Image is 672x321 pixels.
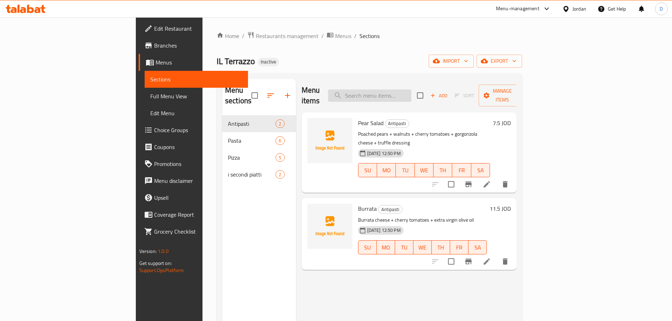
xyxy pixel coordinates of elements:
span: TU [399,165,412,175]
span: Antipasti [379,205,402,214]
button: Branch-specific-item [460,176,477,193]
input: search [328,89,411,102]
span: Sort sections [262,87,279,104]
span: TH [435,242,447,253]
a: Menus [327,31,351,41]
span: Upsell [154,193,242,202]
span: Select section [413,88,428,103]
span: Sections [150,75,242,84]
button: Add section [279,87,296,104]
span: MO [380,165,393,175]
span: Edit Restaurant [154,24,242,33]
a: Restaurants management [247,31,319,41]
h6: 11.5 JOD [490,204,511,214]
button: FR [452,163,471,177]
div: Antipasti [378,205,402,214]
div: Pizza5 [222,149,296,166]
nav: breadcrumb [217,31,522,41]
button: MO [377,163,396,177]
span: 6 [276,137,284,144]
button: SA [471,163,490,177]
span: Add [429,92,448,100]
span: SU [361,242,374,253]
span: Select to update [444,177,459,192]
span: Coverage Report [154,210,242,219]
span: WE [418,165,431,175]
span: SA [471,242,484,253]
span: FR [455,165,468,175]
div: items [276,136,284,145]
button: WE [415,163,434,177]
div: items [276,170,284,179]
a: Menus [139,54,248,71]
span: Branches [154,41,242,50]
button: TU [396,163,414,177]
a: Full Menu View [145,88,248,105]
p: Poached pears + walnuts + cherry tomatoes + gorgonzola cheese + truffle dressing [358,130,490,147]
span: Coupons [154,143,242,151]
img: Pear Salad [307,118,352,163]
span: [DATE] 12:50 PM [364,150,404,157]
a: Upsell [139,189,248,206]
span: Add item [428,90,450,101]
h6: 7.5 JOD [493,118,511,128]
span: Edit Menu [150,109,242,117]
a: Menu disclaimer [139,172,248,189]
span: Grocery Checklist [154,227,242,236]
span: i secondi piatti [228,170,276,179]
span: Antipasti [385,119,409,128]
span: Burrata [358,203,377,214]
span: Menus [156,58,242,67]
span: export [482,57,516,66]
button: TU [395,240,413,254]
span: Menus [335,32,351,40]
button: Branch-specific-item [460,253,477,270]
h2: Menu items [302,85,320,106]
span: Select to update [444,254,459,269]
a: Coverage Report [139,206,248,223]
div: Menu-management [496,5,539,13]
span: [DATE] 12:50 PM [364,227,404,234]
span: SA [474,165,487,175]
button: SU [358,240,377,254]
a: Choice Groups [139,122,248,138]
span: Select all sections [247,88,262,103]
span: TU [398,242,411,253]
span: Antipasti [228,119,276,128]
a: Edit Restaurant [139,20,248,37]
button: export [477,55,522,68]
span: 1.0.0 [158,247,169,256]
a: Sections [145,71,248,88]
span: D [660,5,663,13]
div: items [276,153,284,162]
button: WE [413,240,432,254]
button: TH [432,240,450,254]
span: Get support on: [139,259,172,268]
button: Manage items [479,85,526,106]
span: Manage items [484,87,520,104]
a: Edit menu item [483,180,491,189]
a: Grocery Checklist [139,223,248,240]
span: Pasta [228,136,276,145]
a: Edit Menu [145,105,248,122]
button: SA [468,240,487,254]
div: Pasta6 [222,132,296,149]
img: Burrata [307,204,352,249]
span: Full Menu View [150,92,242,100]
div: i secondi piatti2 [222,166,296,183]
span: TH [436,165,449,175]
button: SU [358,163,377,177]
span: Select section first [450,90,479,101]
div: Jordan [573,5,586,13]
a: Promotions [139,155,248,172]
div: Pizza [228,153,276,162]
span: Version: [139,247,157,256]
div: Antipasti2 [222,115,296,132]
li: / [321,32,324,40]
button: Add [428,90,450,101]
span: 2 [276,171,284,178]
button: TH [434,163,452,177]
span: IL Terrazzo [217,53,255,69]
